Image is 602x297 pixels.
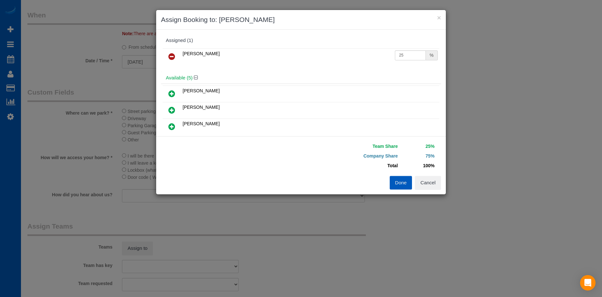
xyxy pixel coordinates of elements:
[166,75,436,81] h4: Available (5)
[415,176,441,189] button: Cancel
[183,105,220,110] span: [PERSON_NAME]
[306,161,399,170] td: Total
[166,38,436,43] div: Assigned (1)
[306,141,399,151] td: Team Share
[183,51,220,56] span: [PERSON_NAME]
[399,151,436,161] td: 75%
[580,275,596,291] div: Open Intercom Messenger
[183,121,220,126] span: [PERSON_NAME]
[183,88,220,93] span: [PERSON_NAME]
[426,50,438,60] div: %
[437,14,441,21] button: ×
[306,151,399,161] td: Company Share
[399,141,436,151] td: 25%
[161,15,441,25] h3: Assign Booking to: [PERSON_NAME]
[390,176,412,189] button: Done
[399,161,436,170] td: 100%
